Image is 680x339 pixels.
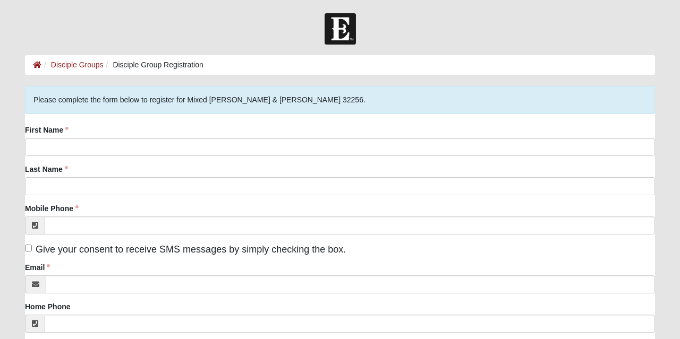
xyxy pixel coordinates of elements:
[25,125,69,135] label: First Name
[25,86,655,114] div: Please complete the form below to register for Mixed [PERSON_NAME] & [PERSON_NAME] 32256.
[25,203,79,214] label: Mobile Phone
[36,244,346,255] span: Give your consent to receive SMS messages by simply checking the box.
[25,164,68,175] label: Last Name
[104,59,203,71] li: Disciple Group Registration
[325,13,356,45] img: Church of Eleven22 Logo
[25,301,71,312] label: Home Phone
[51,60,104,69] a: Disciple Groups
[25,262,50,273] label: Email
[25,245,32,251] input: Give your consent to receive SMS messages by simply checking the box.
